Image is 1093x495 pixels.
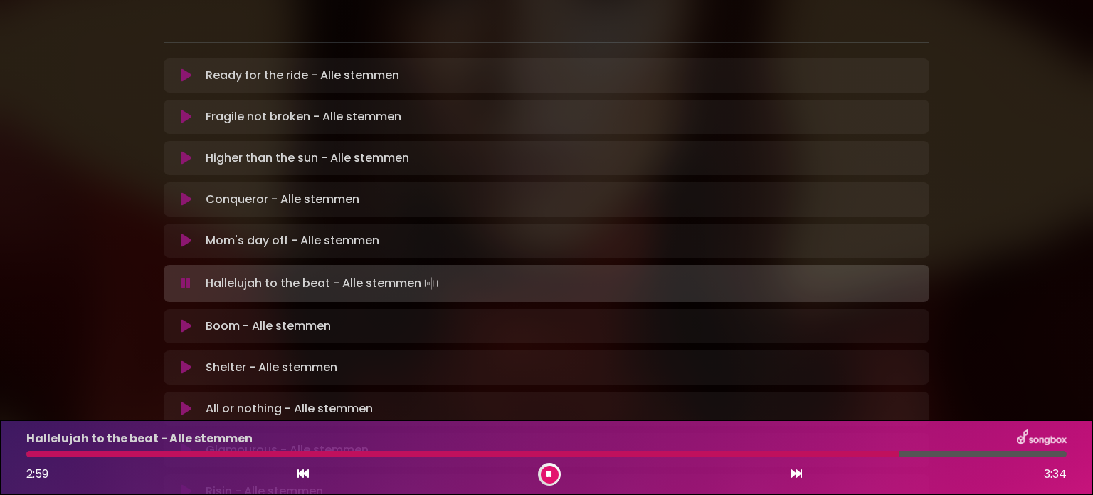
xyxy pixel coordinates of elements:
p: Mom's day off - Alle stemmen [206,232,379,249]
p: All or nothing - Alle stemmen [206,400,373,417]
span: 3:34 [1044,466,1067,483]
img: songbox-logo-white.png [1017,429,1067,448]
p: Hallelujah to the beat - Alle stemmen [206,273,441,293]
span: 2:59 [26,466,48,482]
p: Ready for the ride - Alle stemmen [206,67,399,84]
p: Higher than the sun - Alle stemmen [206,150,409,167]
img: waveform4.gif [421,273,441,293]
p: Boom - Alle stemmen [206,318,331,335]
p: Hallelujah to the beat - Alle stemmen [26,430,253,447]
p: Shelter - Alle stemmen [206,359,337,376]
p: Conqueror - Alle stemmen [206,191,359,208]
p: Fragile not broken - Alle stemmen [206,108,401,125]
